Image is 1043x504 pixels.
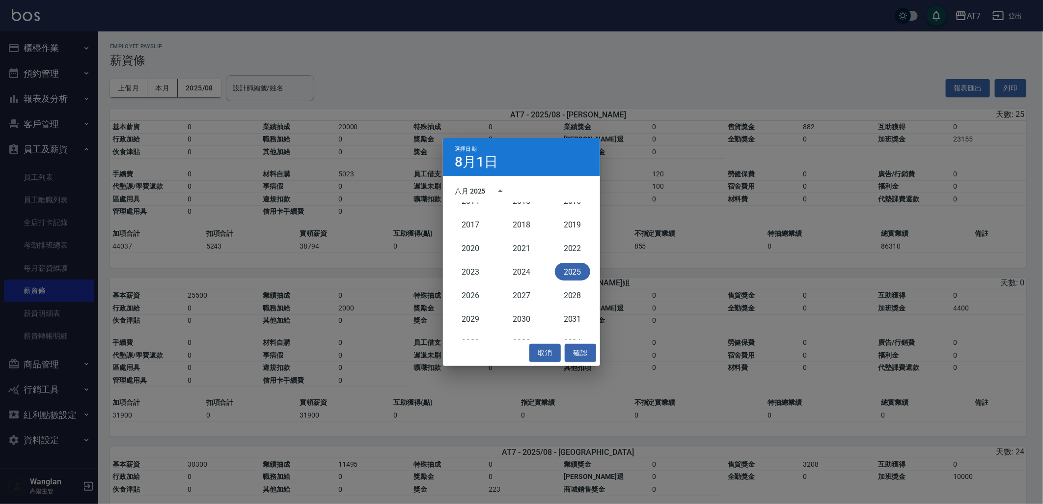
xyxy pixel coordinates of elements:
[453,263,488,280] button: 2023
[453,216,488,233] button: 2017
[504,310,539,328] button: 2030
[504,263,539,280] button: 2024
[504,286,539,304] button: 2027
[555,310,590,328] button: 2031
[565,344,596,362] button: 確認
[555,239,590,257] button: 2022
[504,216,539,233] button: 2018
[555,334,590,351] button: 2034
[555,286,590,304] button: 2028
[529,344,561,362] button: 取消
[455,146,477,152] span: 選擇日期
[453,310,488,328] button: 2029
[453,286,488,304] button: 2026
[455,186,486,196] div: 八月 2025
[453,334,488,351] button: 2032
[455,156,498,168] h4: 8月1日
[555,216,590,233] button: 2019
[453,239,488,257] button: 2020
[489,179,512,203] button: year view is open, switch to calendar view
[555,263,590,280] button: 2025
[504,239,539,257] button: 2021
[504,334,539,351] button: 2033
